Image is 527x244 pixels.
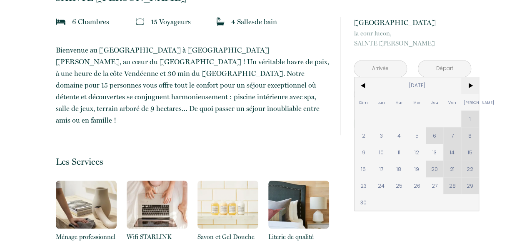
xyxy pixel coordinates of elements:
[390,161,408,177] span: 18
[461,77,479,94] span: >
[106,18,109,26] span: s
[355,194,372,211] span: 30
[355,77,372,94] span: <
[56,181,117,229] img: 1631711882769.png
[390,177,408,194] span: 25
[56,232,117,242] p: Ménage professionnel
[354,60,407,77] input: Arrivée
[426,177,444,194] span: 27
[136,18,144,26] img: guests
[372,94,390,111] span: Lun
[408,94,426,111] span: Mer
[56,44,329,126] p: Bienvenue au [GEOGRAPHIC_DATA] à [GEOGRAPHIC_DATA][PERSON_NAME], au cœur du [GEOGRAPHIC_DATA] ! U...
[355,161,372,177] span: 16
[56,156,329,167] p: Les Services
[354,28,471,48] p: SAINTE [PERSON_NAME]
[372,77,461,94] span: [DATE]
[354,113,471,135] button: Réserver
[252,18,255,26] span: s
[151,16,191,28] p: 15 Voyageur
[390,144,408,161] span: 11
[355,127,372,144] span: 2
[355,144,372,161] span: 9
[418,60,471,77] input: Départ
[231,16,277,28] p: 4 Salle de bain
[372,144,390,161] span: 10
[408,177,426,194] span: 26
[72,16,109,28] p: 6 Chambre
[197,232,258,242] p: Savon et Gel Douche
[354,28,471,38] span: la cour lucon,
[426,94,444,111] span: Jeu
[372,177,390,194] span: 24
[443,94,461,111] span: Ven
[268,232,329,242] p: Literie de qualité
[127,181,187,229] img: 16317118538936.png
[268,181,329,229] img: 16317117791311.png
[390,127,408,144] span: 4
[426,144,444,161] span: 13
[127,232,187,242] p: Wifi STARLINK
[354,17,471,28] p: [GEOGRAPHIC_DATA]
[408,161,426,177] span: 19
[372,127,390,144] span: 3
[188,18,191,26] span: s
[461,94,479,111] span: [PERSON_NAME]
[390,94,408,111] span: Mar
[197,181,258,229] img: 16317118070204.png
[355,177,372,194] span: 23
[408,127,426,144] span: 5
[372,161,390,177] span: 17
[408,144,426,161] span: 12
[355,94,372,111] span: Dim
